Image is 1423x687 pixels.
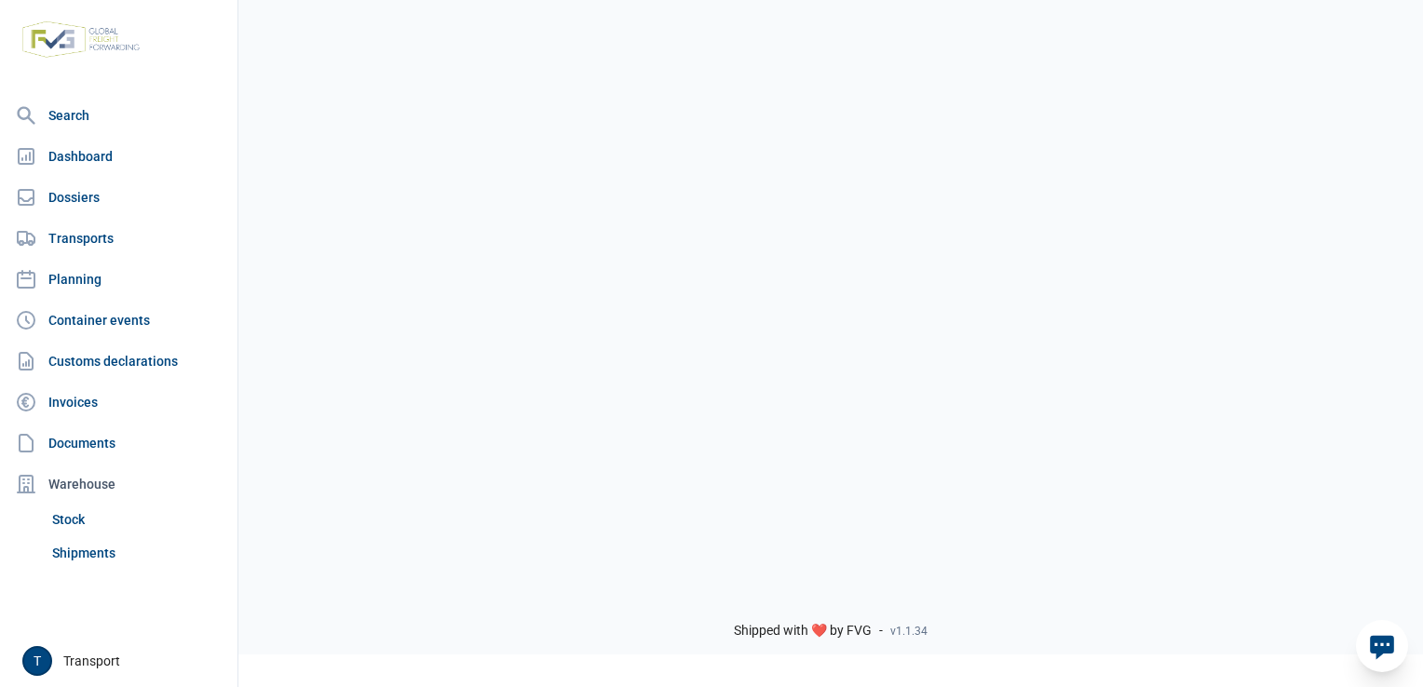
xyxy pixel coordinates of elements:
[7,261,230,298] a: Planning
[7,179,230,216] a: Dossiers
[734,623,872,640] span: Shipped with ❤️ by FVG
[22,646,226,676] div: Transport
[7,138,230,175] a: Dashboard
[7,343,230,380] a: Customs declarations
[22,646,52,676] button: T
[879,623,883,640] span: -
[7,424,230,462] a: Documents
[7,97,230,134] a: Search
[890,624,928,639] span: v1.1.34
[7,302,230,339] a: Container events
[45,536,230,570] a: Shipments
[7,384,230,421] a: Invoices
[15,14,147,65] img: FVG - Global freight forwarding
[45,503,230,536] a: Stock
[7,465,230,503] div: Warehouse
[7,220,230,257] a: Transports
